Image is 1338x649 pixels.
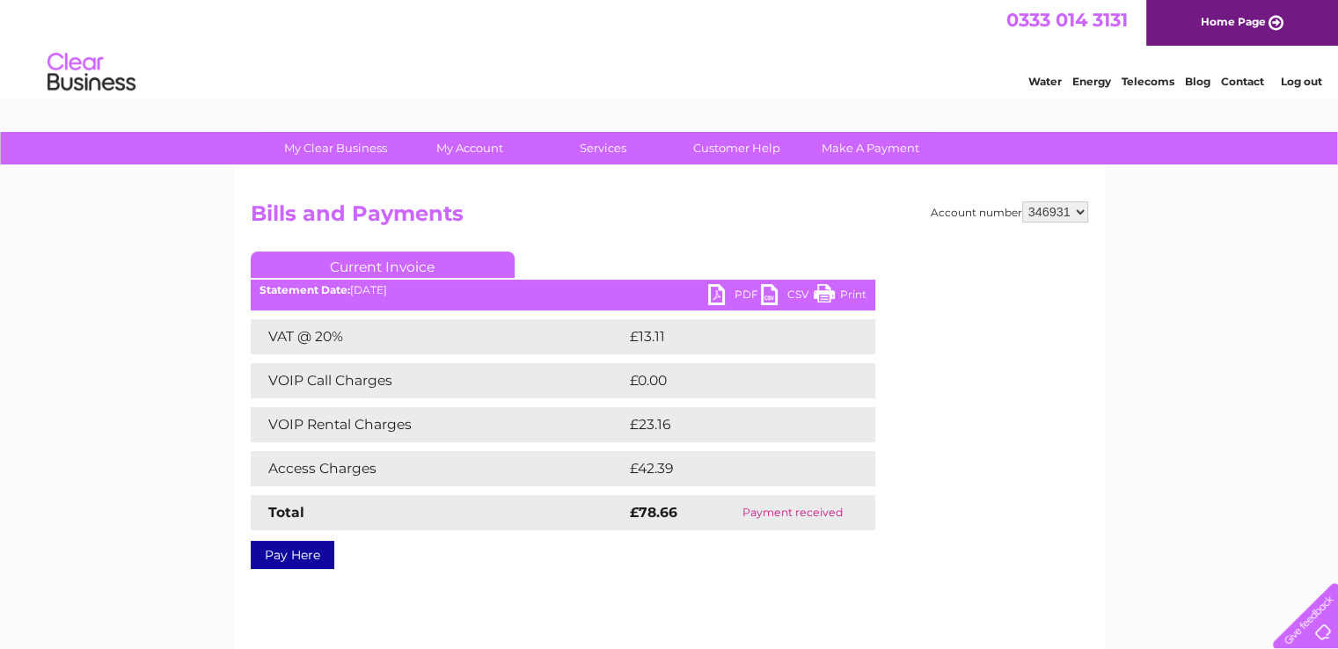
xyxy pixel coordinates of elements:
td: £23.16 [625,407,838,442]
a: Telecoms [1122,75,1174,88]
a: Contact [1221,75,1264,88]
a: Customer Help [664,132,809,164]
a: Pay Here [251,541,334,569]
a: CSV [761,284,814,310]
div: Account number [931,201,1088,222]
strong: £78.66 [630,504,677,521]
h2: Bills and Payments [251,201,1088,235]
a: Log out [1280,75,1321,88]
div: Clear Business is a trading name of Verastar Limited (registered in [GEOGRAPHIC_DATA] No. 3667643... [254,10,1086,85]
a: Water [1028,75,1062,88]
td: Payment received [710,495,874,530]
a: Blog [1185,75,1210,88]
a: My Account [397,132,542,164]
b: Statement Date: [260,283,350,296]
a: Energy [1072,75,1111,88]
td: VOIP Rental Charges [251,407,625,442]
img: logo.png [47,46,136,99]
a: Make A Payment [798,132,943,164]
a: Print [814,284,866,310]
a: 0333 014 3131 [1006,9,1128,31]
td: £0.00 [625,363,835,398]
a: My Clear Business [263,132,408,164]
td: VAT @ 20% [251,319,625,354]
td: Access Charges [251,451,625,486]
a: PDF [708,284,761,310]
a: Current Invoice [251,252,515,278]
td: VOIP Call Charges [251,363,625,398]
div: [DATE] [251,284,875,296]
td: £13.11 [625,319,834,354]
a: Services [530,132,676,164]
strong: Total [268,504,304,521]
td: £42.39 [625,451,839,486]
